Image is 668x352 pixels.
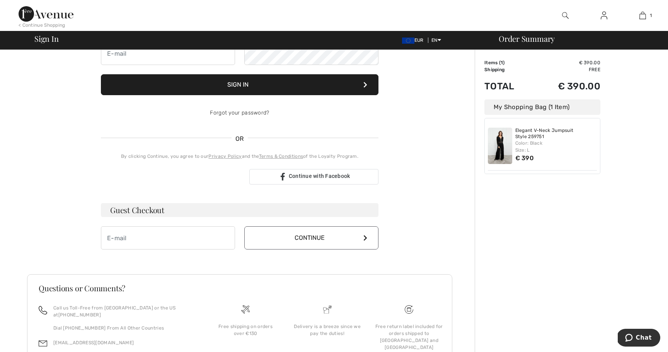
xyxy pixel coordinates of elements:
td: € 390.00 [532,73,600,99]
span: € 390 [515,154,534,162]
h3: Guest Checkout [101,203,378,217]
a: Elegant V-Neck Jumpsuit Style 259751 [515,128,597,140]
div: By clicking Continue, you agree to our and the of the Loyalty Program. [101,153,378,160]
div: Delivery is a breeze since we pay the duties! [293,323,362,337]
img: My Bag [639,11,646,20]
td: € 390.00 [532,59,600,66]
a: Sign In [595,11,613,21]
div: Free return label included for orders shipped to [GEOGRAPHIC_DATA] and [GEOGRAPHIC_DATA] [374,323,444,351]
img: Free shipping on orders over &#8364;130 [241,305,250,314]
p: Call us Toll-Free from [GEOGRAPHIC_DATA] or the US at [53,304,195,318]
img: Euro [402,38,414,44]
img: search the website [562,11,569,20]
span: OR [232,134,248,144]
input: E-mail [101,42,235,65]
button: Continue [244,226,378,249]
td: Items ( ) [484,59,532,66]
a: 1 [624,11,661,20]
span: Sign In [34,35,58,43]
p: Dial [PHONE_NUMBER] From All Other Countries [53,325,195,331]
img: My Info [601,11,607,20]
div: Color: Black Size: L [515,140,597,154]
td: Total [484,73,532,99]
iframe: Opens a widget where you can chat to one of our agents [618,329,660,348]
span: EN [431,38,441,43]
img: email [39,339,47,348]
div: Order Summary [489,35,663,43]
td: Shipping [484,66,532,73]
iframe: Sign in with Google Button [97,168,247,185]
img: 1ère Avenue [19,6,73,22]
a: Terms & Conditions [259,154,303,159]
span: EUR [402,38,427,43]
a: Forgot your password? [210,109,269,116]
button: Sign In [101,74,378,95]
img: Delivery is a breeze since we pay the duties! [323,305,332,314]
a: Continue with Facebook [249,169,378,185]
a: [PHONE_NUMBER] [58,312,101,318]
span: Continue with Facebook [289,173,350,179]
img: call [39,306,47,314]
img: Free shipping on orders over &#8364;130 [405,305,413,314]
input: E-mail [101,226,235,249]
span: 1 [501,60,503,65]
div: Free shipping on orders over €130 [211,323,280,337]
span: 1 [650,12,652,19]
a: Privacy Policy [208,154,242,159]
div: < Continue Shopping [19,22,65,29]
h3: Questions or Comments? [39,284,441,292]
a: [EMAIL_ADDRESS][DOMAIN_NAME] [53,340,134,345]
img: Elegant V-Neck Jumpsuit Style 259751 [488,128,512,164]
div: My Shopping Bag (1 Item) [484,99,600,115]
td: Free [532,66,600,73]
